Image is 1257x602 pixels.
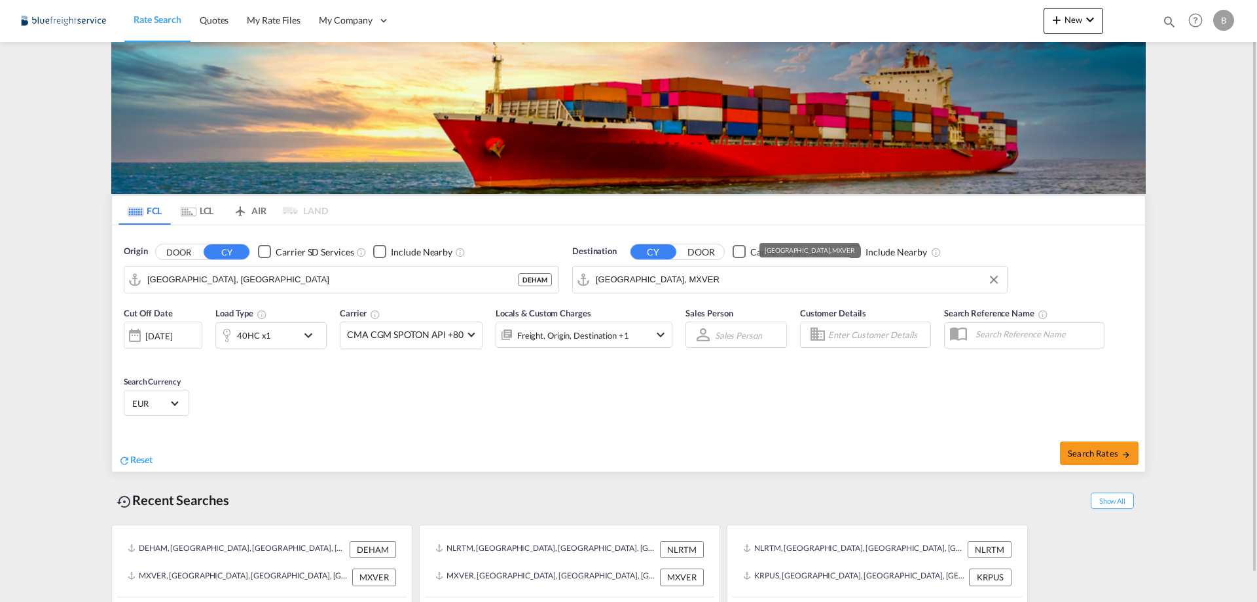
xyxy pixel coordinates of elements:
[237,326,271,345] div: 40HC x1
[301,328,323,343] md-icon: icon-chevron-down
[714,326,763,345] md-select: Sales Person
[156,244,202,259] button: DOOR
[1044,8,1103,34] button: icon-plus 400-fgNewicon-chevron-down
[1060,442,1139,465] button: Search Ratesicon-arrow-right
[496,308,591,318] span: Locals & Custom Charges
[1091,493,1134,509] span: Show All
[1082,12,1098,28] md-icon: icon-chevron-down
[828,325,926,345] input: Enter Customer Details
[118,196,171,225] md-tab-item: FCL
[215,308,267,318] span: Load Type
[765,243,854,257] div: [GEOGRAPHIC_DATA], MXVER
[118,196,328,225] md-pagination-wrapper: Use the left and right arrow keys to navigate between tabs
[131,394,182,413] md-select: Select Currency: € EUREuro
[111,42,1146,194] img: LCL+%26+FCL+BACKGROUND.png
[391,246,452,259] div: Include Nearby
[223,196,276,225] md-tab-item: AIR
[124,377,181,386] span: Search Currency
[130,454,153,465] span: Reset
[1038,309,1048,320] md-icon: Your search will be saved by the below given name
[969,569,1011,586] div: KRPUS
[596,270,1000,290] input: Search by Port
[347,328,464,341] span: CMA CGM SPOTON API +80
[124,308,173,318] span: Cut Off Date
[743,541,964,558] div: NLRTM, Rotterdam, Netherlands, Western Europe, Europe
[1049,12,1065,28] md-icon: icon-plus 400-fg
[496,322,672,348] div: Freight Origin Destination Factory Stuffingicon-chevron-down
[215,322,327,348] div: 40HC x1icon-chevron-down
[685,308,733,318] span: Sales Person
[247,14,301,26] span: My Rate Files
[653,327,668,343] md-icon: icon-chevron-down
[112,225,1145,472] div: Origin DOOR CY Checkbox No InkUnchecked: Search for CY (Container Yard) services for all selected...
[124,322,202,349] div: [DATE]
[147,270,518,290] input: Search by Port
[984,270,1004,290] button: Clear Input
[518,273,552,286] div: DEHAM
[200,14,228,26] span: Quotes
[124,348,134,366] md-datepicker: Select
[128,541,346,558] div: DEHAM, Hamburg, Germany, Western Europe, Europe
[865,246,927,259] div: Include Nearby
[356,247,367,257] md-icon: Unchecked: Search for CY (Container Yard) services for all selected carriers.Checked : Search for...
[743,569,966,586] div: KRPUS, Busan, Korea, Republic of, Greater China & Far East Asia, Asia Pacific
[800,308,866,318] span: Customer Details
[1213,10,1234,31] div: B
[1121,450,1131,459] md-icon: icon-arrow-right
[455,247,465,257] md-icon: Unchecked: Ignores neighbouring ports when fetching rates.Checked : Includes neighbouring ports w...
[171,196,223,225] md-tab-item: LCL
[118,455,130,466] md-icon: icon-refresh
[969,324,1104,344] input: Search Reference Name
[204,244,249,259] button: CY
[124,245,147,258] span: Origin
[1162,14,1176,34] div: icon-magnify
[373,245,452,259] md-checkbox: Checkbox No Ink
[1162,14,1176,29] md-icon: icon-magnify
[128,569,349,586] div: MXVER, Veracruz, Mexico, Mexico & Central America, Americas
[678,244,724,259] button: DOOR
[111,485,234,515] div: Recent Searches
[124,267,558,293] md-input-container: Hamburg, DEHAM
[352,569,396,586] div: MXVER
[660,569,704,586] div: MXVER
[572,245,617,258] span: Destination
[350,541,396,558] div: DEHAM
[1068,448,1131,459] span: Search Rates
[660,541,704,558] div: NLRTM
[276,246,354,259] div: Carrier SD Services
[340,308,380,318] span: Carrier
[1184,9,1207,31] span: Help
[630,244,676,259] button: CY
[319,14,373,27] span: My Company
[435,569,657,586] div: MXVER, Veracruz, Mexico, Mexico & Central America, Americas
[750,246,828,259] div: Carrier SD Services
[117,494,132,510] md-icon: icon-backup-restore
[931,247,941,257] md-icon: Unchecked: Ignores neighbouring ports when fetching rates.Checked : Includes neighbouring ports w...
[944,308,1048,318] span: Search Reference Name
[573,267,1007,293] md-input-container: Veracruz, MXVER
[1184,9,1213,33] div: Help
[733,245,828,259] md-checkbox: Checkbox No Ink
[132,398,169,409] span: EUR
[134,14,181,25] span: Rate Search
[145,330,172,342] div: [DATE]
[258,245,354,259] md-checkbox: Checkbox No Ink
[1049,14,1098,25] span: New
[257,309,267,320] md-icon: icon-information-outline
[370,309,380,320] md-icon: The selected Trucker/Carrierwill be displayed in the rate results If the rates are from another f...
[848,245,927,259] md-checkbox: Checkbox No Ink
[968,541,1011,558] div: NLRTM
[232,203,248,213] md-icon: icon-airplane
[118,453,153,468] div: icon-refreshReset
[517,326,629,345] div: Freight Origin Destination Factory Stuffing
[20,6,108,35] img: 9097ab40c0d911ee81d80fb7ec8da167.JPG
[435,541,657,558] div: NLRTM, Rotterdam, Netherlands, Western Europe, Europe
